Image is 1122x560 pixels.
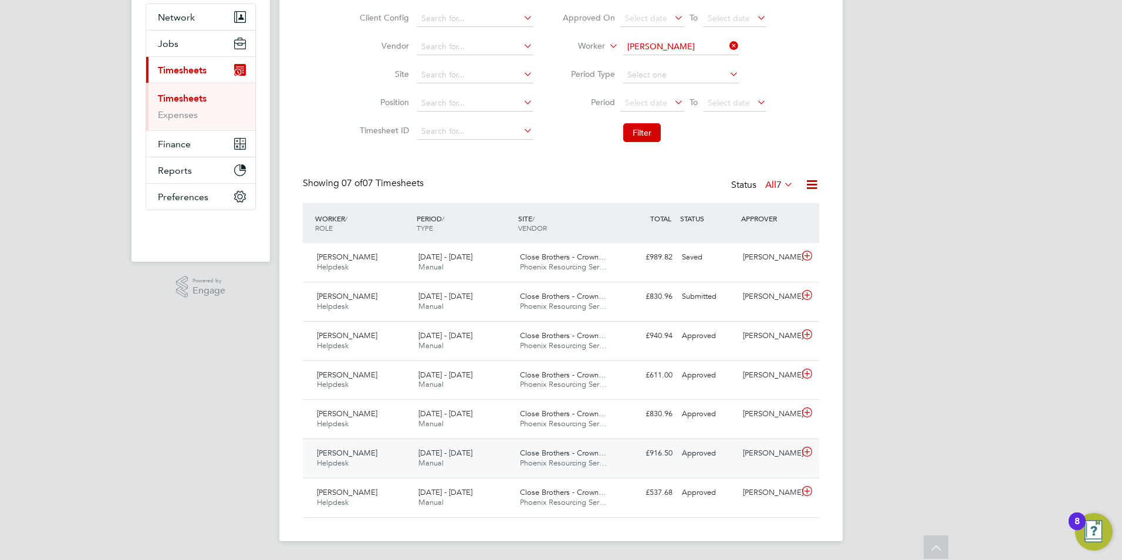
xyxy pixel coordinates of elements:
div: Timesheets [146,83,255,130]
a: Expenses [158,109,198,120]
div: £989.82 [616,248,677,267]
span: Preferences [158,191,208,203]
div: [PERSON_NAME] [738,444,799,463]
div: [PERSON_NAME] [738,483,799,502]
div: Approved [677,404,738,424]
span: [PERSON_NAME] [317,487,377,497]
button: Network [146,4,255,30]
span: [DATE] - [DATE] [418,252,472,262]
div: 8 [1074,521,1080,537]
div: WORKER [312,208,414,238]
span: Select date [625,97,667,108]
span: Close Brothers - Crown… [520,291,606,301]
span: [DATE] - [DATE] [418,487,472,497]
input: Search for... [417,123,533,140]
div: Approved [677,444,738,463]
span: Manual [418,340,444,350]
span: Powered by [192,276,225,286]
span: TYPE [417,223,433,232]
label: Period Type [562,69,615,79]
div: SITE [515,208,617,238]
span: TOTAL [650,214,671,223]
span: / [442,214,444,223]
label: Worker [552,41,605,52]
button: Jobs [146,31,255,56]
div: Saved [677,248,738,267]
a: Timesheets [158,93,207,104]
span: [DATE] - [DATE] [418,291,472,301]
span: Finance [158,139,191,150]
span: VENDOR [518,223,547,232]
span: Reports [158,165,192,176]
a: Go to home page [146,222,256,241]
label: Vendor [356,41,409,51]
span: Select date [708,97,750,108]
span: [PERSON_NAME] [317,291,377,301]
input: Search for... [417,95,533,112]
span: [PERSON_NAME] [317,330,377,340]
button: Filter [623,123,661,142]
span: Select date [708,13,750,23]
span: Manual [418,379,444,389]
span: Manual [418,419,444,429]
div: Approved [677,366,738,385]
input: Search for... [417,67,533,83]
span: Select date [625,13,667,23]
div: £916.50 [616,444,677,463]
span: Close Brothers - Crown… [520,252,606,262]
span: [DATE] - [DATE] [418,330,472,340]
div: Submitted [677,287,738,306]
div: £830.96 [616,287,677,306]
div: [PERSON_NAME] [738,366,799,385]
span: Network [158,12,195,23]
span: Helpdesk [317,379,349,389]
span: 07 of [342,177,363,189]
span: 7 [776,179,782,191]
div: APPROVER [738,208,799,229]
button: Timesheets [146,57,255,83]
span: To [686,95,701,110]
span: Engage [192,286,225,296]
span: Phoenix Resourcing Ser… [520,301,607,311]
div: £940.94 [616,326,677,346]
span: Phoenix Resourcing Ser… [520,379,607,389]
span: [DATE] - [DATE] [418,448,472,458]
label: Position [356,97,409,107]
input: Search for... [623,39,739,55]
button: Open Resource Center, 8 new notifications [1075,513,1113,551]
button: Preferences [146,184,255,210]
span: [DATE] - [DATE] [418,409,472,419]
div: STATUS [677,208,738,229]
span: Manual [418,458,444,468]
span: [PERSON_NAME] [317,448,377,458]
input: Search for... [417,39,533,55]
span: Helpdesk [317,419,349,429]
span: Manual [418,301,444,311]
div: £611.00 [616,366,677,385]
div: £537.68 [616,483,677,502]
button: Finance [146,131,255,157]
span: / [345,214,347,223]
span: Phoenix Resourcing Ser… [520,497,607,507]
button: Reports [146,157,255,183]
a: Powered byEngage [176,276,226,298]
label: Approved On [562,12,615,23]
span: Jobs [158,38,178,49]
span: Helpdesk [317,301,349,311]
span: Close Brothers - Crown… [520,487,606,497]
div: [PERSON_NAME] [738,248,799,267]
span: Helpdesk [317,262,349,272]
span: Manual [418,262,444,272]
label: All [765,179,793,191]
span: [PERSON_NAME] [317,252,377,262]
span: Phoenix Resourcing Ser… [520,458,607,468]
div: PERIOD [414,208,515,238]
div: [PERSON_NAME] [738,326,799,346]
input: Select one [623,67,739,83]
span: Phoenix Resourcing Ser… [520,262,607,272]
span: Close Brothers - Crown… [520,409,606,419]
span: Manual [418,497,444,507]
span: Close Brothers - Crown… [520,370,606,380]
label: Site [356,69,409,79]
div: Status [731,177,796,194]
